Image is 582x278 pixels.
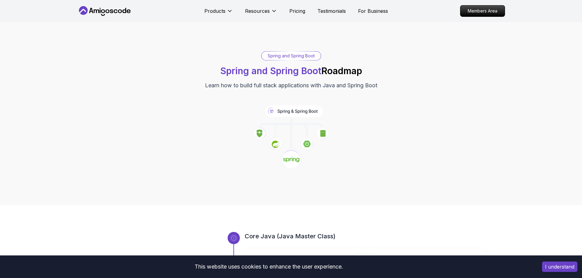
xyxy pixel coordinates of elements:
h1: Roadmap [220,65,362,76]
p: Resources [245,7,270,15]
p: Learn how to build full stack applications with Java and Spring Boot [205,81,377,90]
h3: Core Java (Java Master Class) [245,232,487,240]
a: For Business [358,7,388,15]
button: Accept cookies [542,262,577,272]
p: Members Area [460,5,505,16]
span: Spring and Spring Boot [220,65,321,76]
a: Members Area [460,5,505,17]
a: Pricing [289,7,305,15]
button: Resources [245,7,277,20]
div: This website uses cookies to enhance the user experience. [5,260,533,273]
p: Products [204,7,225,15]
a: Testimonials [317,7,346,15]
div: Spring and Spring Boot [262,52,321,60]
button: Products [204,7,233,20]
